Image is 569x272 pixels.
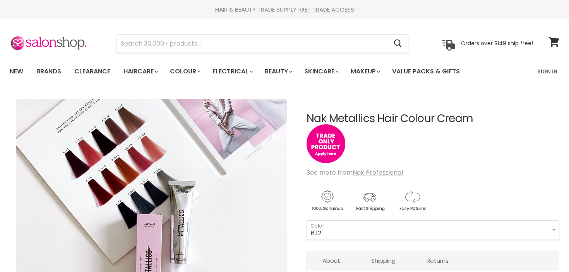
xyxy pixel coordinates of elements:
[69,63,116,80] a: Clearance
[31,63,67,80] a: Brands
[117,34,408,53] form: Product
[411,251,464,270] a: Returns
[461,40,533,47] p: Orders over $149 ship free!
[300,5,354,14] a: GET TRADE ACCESS
[4,60,499,83] ul: Main menu
[307,189,348,212] img: genuine.gif
[307,251,356,270] a: About
[298,63,343,80] a: Skincare
[307,113,559,125] h1: Nak Metallics Hair Colour Cream
[118,63,163,80] a: Haircare
[307,168,403,177] span: See more from
[349,189,390,212] img: shipping.gif
[307,124,345,163] img: tradeonly_small.jpg
[356,251,411,270] a: Shipping
[164,63,205,80] a: Colour
[392,189,433,212] img: returns.gif
[259,63,297,80] a: Beauty
[386,63,466,80] a: Value Packs & Gifts
[4,63,29,80] a: New
[117,35,387,53] input: Search
[353,168,403,177] a: Nak Professional
[533,63,562,80] a: Sign In
[345,63,385,80] a: Makeup
[387,35,408,53] button: Search
[207,63,257,80] a: Electrical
